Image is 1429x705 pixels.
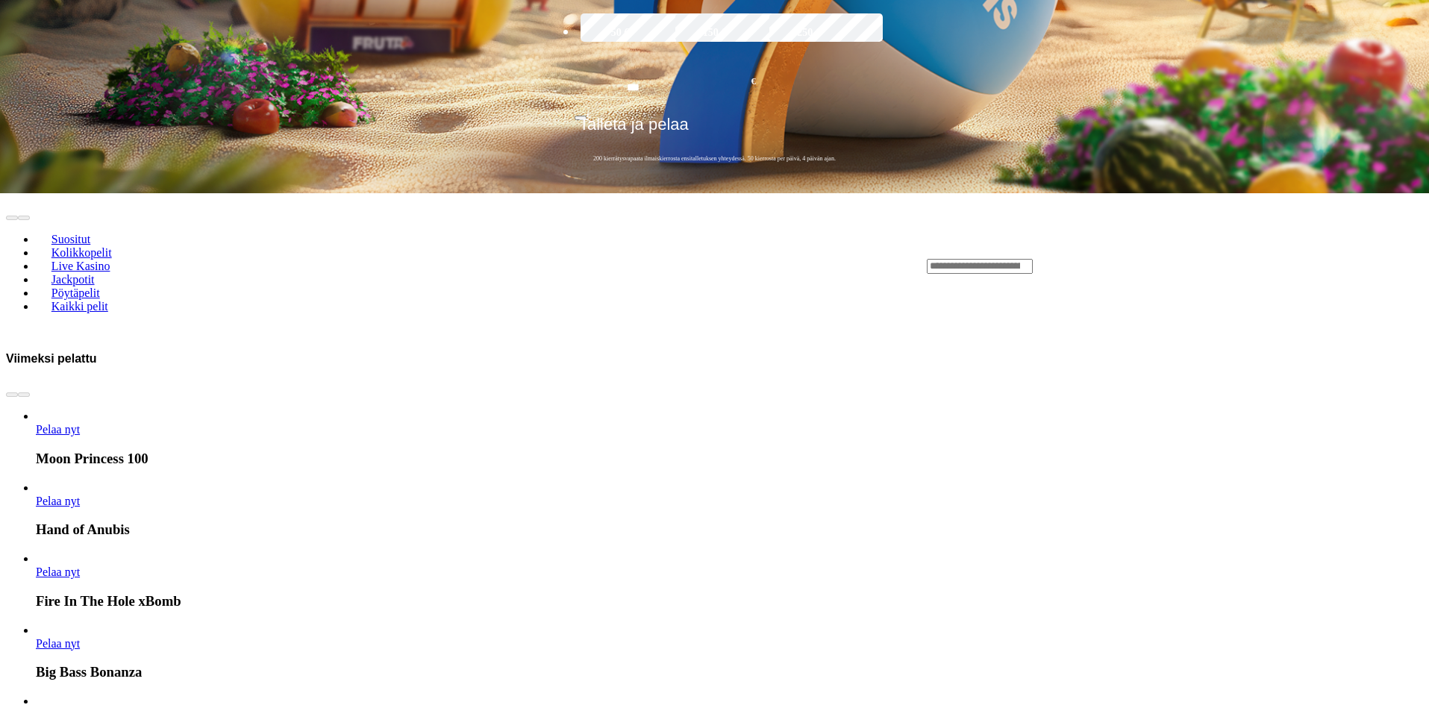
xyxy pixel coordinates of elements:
button: Talleta ja pelaa [575,114,854,145]
article: Hand of Anubis [36,481,1423,539]
input: Search [927,259,1033,274]
header: Lobby [6,193,1423,339]
span: Pelaa nyt [36,423,80,436]
a: Hand of Anubis [36,495,80,507]
button: next slide [18,392,30,397]
a: Moon Princess 100 [36,423,80,436]
span: Kaikki pelit [46,300,114,313]
button: prev slide [6,216,18,220]
span: Talleta ja pelaa [579,115,689,145]
span: Kolikkopelit [46,246,118,259]
a: Big Bass Bonanza [36,637,80,650]
h3: Big Bass Bonanza [36,664,1423,680]
a: Live Kasino [36,254,125,277]
span: Live Kasino [46,260,116,272]
span: Pelaa nyt [36,637,80,650]
label: 150 € [672,11,758,54]
a: Jackpotit [36,268,110,290]
a: Kolikkopelit [36,241,127,263]
span: 200 kierrätysvapaata ilmaiskierrosta ensitalletuksen yhteydessä. 50 kierrosta per päivä, 4 päivän... [575,154,854,163]
a: Pöytäpelit [36,281,115,304]
button: next slide [18,216,30,220]
span: € [587,110,591,119]
span: Suositut [46,233,96,245]
nav: Lobby [6,207,897,325]
span: Pelaa nyt [36,495,80,507]
article: Moon Princess 100 [36,410,1423,467]
h3: Hand of Anubis [36,521,1423,538]
h3: Viimeksi pelattu [6,351,97,366]
span: € [751,75,756,89]
span: Pelaa nyt [36,565,80,578]
label: 250 € [766,11,852,54]
article: Fire In The Hole xBomb [36,552,1423,610]
a: Fire In The Hole xBomb [36,565,80,578]
span: Pöytäpelit [46,286,106,299]
a: Kaikki pelit [36,295,124,317]
article: Big Bass Bonanza [36,624,1423,681]
label: 50 € [577,11,663,54]
button: prev slide [6,392,18,397]
a: Suositut [36,228,106,250]
h3: Moon Princess 100 [36,451,1423,467]
h3: Fire In The Hole xBomb [36,593,1423,610]
span: Jackpotit [46,273,101,286]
